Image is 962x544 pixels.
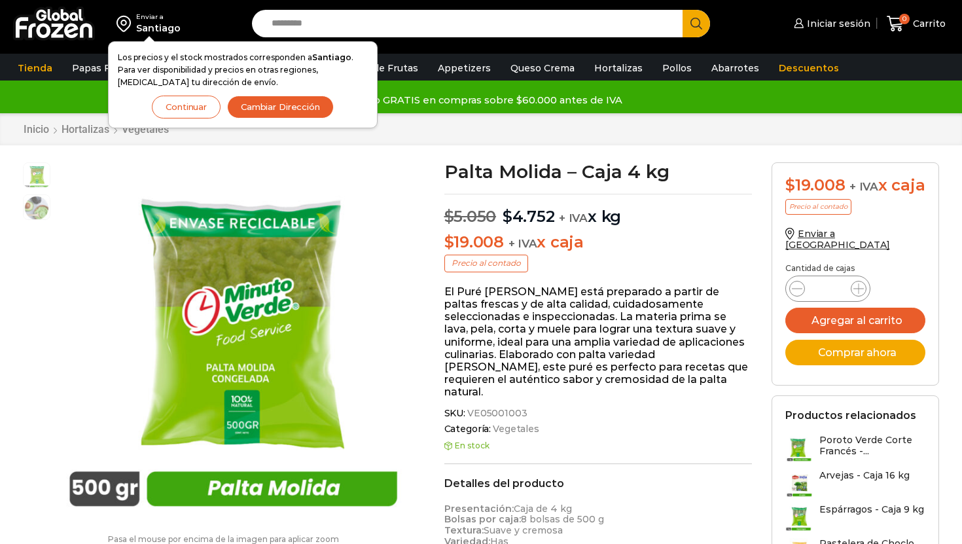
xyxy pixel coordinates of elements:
span: + IVA [508,237,537,250]
span: $ [785,175,795,194]
p: x caja [444,233,753,252]
span: Iniciar sesión [804,17,870,30]
a: Poroto Verde Corte Francés -... [785,435,925,463]
div: Enviar a [136,12,181,22]
h1: Palta Molida – Caja 4 kg [444,162,753,181]
a: Papas Fritas [65,56,138,81]
a: Vegetales [491,424,539,435]
h3: Arvejas - Caja 16 kg [819,470,910,481]
bdi: 19.008 [444,232,504,251]
a: Espárragos - Caja 9 kg [785,504,924,532]
span: + IVA [849,180,878,193]
p: Pasa el mouse por encima de la imagen para aplicar zoom [23,535,425,544]
h2: Detalles del producto [444,477,753,490]
p: Los precios y el stock mostrados corresponden a . Para ver disponibilidad y precios en otras regi... [118,51,368,89]
span: 0 [899,14,910,24]
strong: Presentación: [444,503,514,515]
p: Precio al contado [785,199,851,215]
a: Descuentos [772,56,846,81]
a: Inicio [23,123,50,136]
a: Tienda [11,56,59,81]
img: address-field-icon.svg [116,12,136,35]
button: Cambiar Dirección [227,96,334,118]
button: Search button [683,10,710,37]
span: SKU: [444,408,753,419]
a: Queso Crema [504,56,581,81]
span: palta-molida [24,195,50,221]
p: El Puré [PERSON_NAME] está preparado a partir de paltas frescas y de alta calidad, cuidadosamente... [444,285,753,399]
a: 0 Carrito [883,9,949,39]
a: Arvejas - Caja 16 kg [785,470,910,498]
button: Agregar al carrito [785,308,925,333]
h3: Poroto Verde Corte Francés -... [819,435,925,457]
div: x caja [785,176,925,195]
span: Categoría: [444,424,753,435]
button: Comprar ahora [785,340,925,365]
a: Vegetales [121,123,169,136]
div: 1 / 2 [57,162,416,522]
span: palta-molida [24,163,50,189]
strong: Santiago [312,52,351,62]
span: $ [444,232,454,251]
span: $ [503,207,512,226]
a: Hortalizas [61,123,110,136]
nav: Breadcrumb [23,123,169,136]
a: Abarrotes [705,56,766,81]
a: Pollos [656,56,698,81]
a: Enviar a [GEOGRAPHIC_DATA] [785,228,890,251]
p: Precio al contado [444,255,528,272]
span: Carrito [910,17,946,30]
a: Pulpa de Frutas [336,56,425,81]
div: Santiago [136,22,181,35]
p: En stock [444,441,753,450]
a: Iniciar sesión [791,10,870,37]
a: Hortalizas [588,56,649,81]
a: Appetizers [431,56,497,81]
img: palta-molida [57,162,416,522]
h3: Espárragos - Caja 9 kg [819,504,924,515]
strong: Bolsas por caja: [444,513,521,525]
p: x kg [444,194,753,227]
p: Cantidad de cajas [785,264,925,273]
span: $ [444,207,454,226]
input: Product quantity [815,280,840,298]
span: VE05001003 [465,408,527,419]
bdi: 4.752 [503,207,555,226]
bdi: 5.050 [444,207,497,226]
span: + IVA [559,211,588,225]
strong: Textura: [444,524,484,536]
button: Continuar [152,96,221,118]
bdi: 19.008 [785,175,845,194]
h2: Productos relacionados [785,409,916,422]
